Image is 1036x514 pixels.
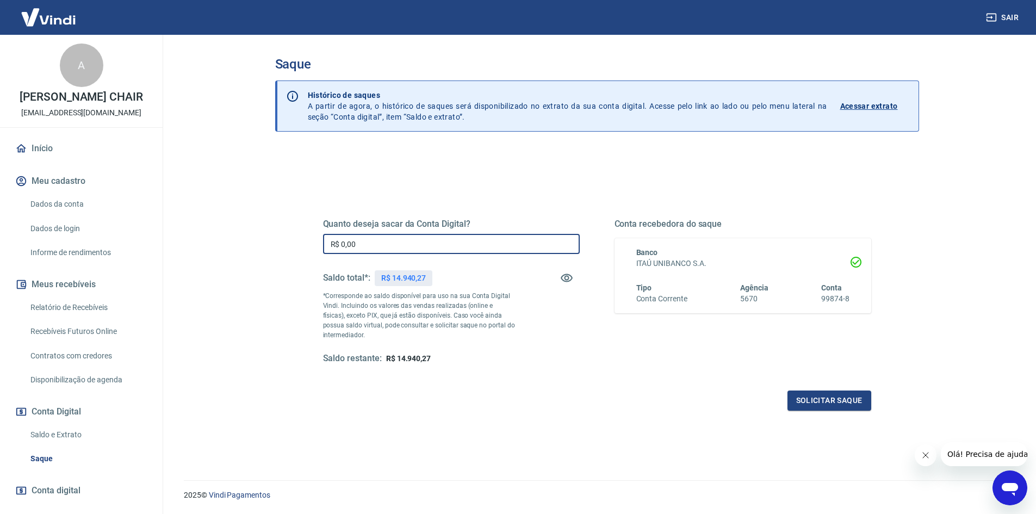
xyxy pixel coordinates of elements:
[7,8,91,16] span: Olá! Precisa de ajuda?
[26,369,150,391] a: Disponibilização de agenda
[275,57,919,72] h3: Saque
[26,345,150,367] a: Contratos com credores
[821,293,849,305] h6: 99874-8
[308,90,827,122] p: A partir de agora, o histórico de saques será disponibilizado no extrato da sua conta digital. Ac...
[13,169,150,193] button: Meu cadastro
[992,470,1027,505] iframe: Botão para abrir a janela de mensagens
[787,391,871,411] button: Solicitar saque
[184,490,1010,501] p: 2025 ©
[323,273,370,283] h5: Saldo total*:
[636,293,687,305] h6: Conta Corrente
[821,283,842,292] span: Conta
[26,241,150,264] a: Informe de rendimentos
[840,101,898,112] p: Acessar extrato
[60,44,103,87] div: A
[636,283,652,292] span: Tipo
[21,107,141,119] p: [EMAIL_ADDRESS][DOMAIN_NAME]
[13,1,84,34] img: Vindi
[26,296,150,319] a: Relatório de Recebíveis
[26,193,150,215] a: Dados da conta
[13,479,150,503] a: Conta digital
[26,448,150,470] a: Saque
[323,291,516,340] p: *Corresponde ao saldo disponível para uso na sua Conta Digital Vindi. Incluindo os valores das ve...
[308,90,827,101] p: Histórico de saques
[636,258,849,269] h6: ITAÚ UNIBANCO S.A.
[13,400,150,424] button: Conta Digital
[32,483,80,498] span: Conta digital
[26,218,150,240] a: Dados de login
[740,293,768,305] h6: 5670
[740,283,768,292] span: Agência
[386,354,431,363] span: R$ 14.940,27
[941,442,1027,466] iframe: Mensagem da empresa
[840,90,910,122] a: Acessar extrato
[381,273,426,284] p: R$ 14.940,27
[20,91,143,103] p: [PERSON_NAME] CHAIR
[323,219,580,230] h5: Quanto deseja sacar da Conta Digital?
[209,491,270,499] a: Vindi Pagamentos
[13,273,150,296] button: Meus recebíveis
[26,320,150,343] a: Recebíveis Futuros Online
[26,424,150,446] a: Saldo e Extrato
[636,248,658,257] span: Banco
[915,444,936,466] iframe: Fechar mensagem
[615,219,871,230] h5: Conta recebedora do saque
[984,8,1023,28] button: Sair
[13,137,150,160] a: Início
[323,353,382,364] h5: Saldo restante:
